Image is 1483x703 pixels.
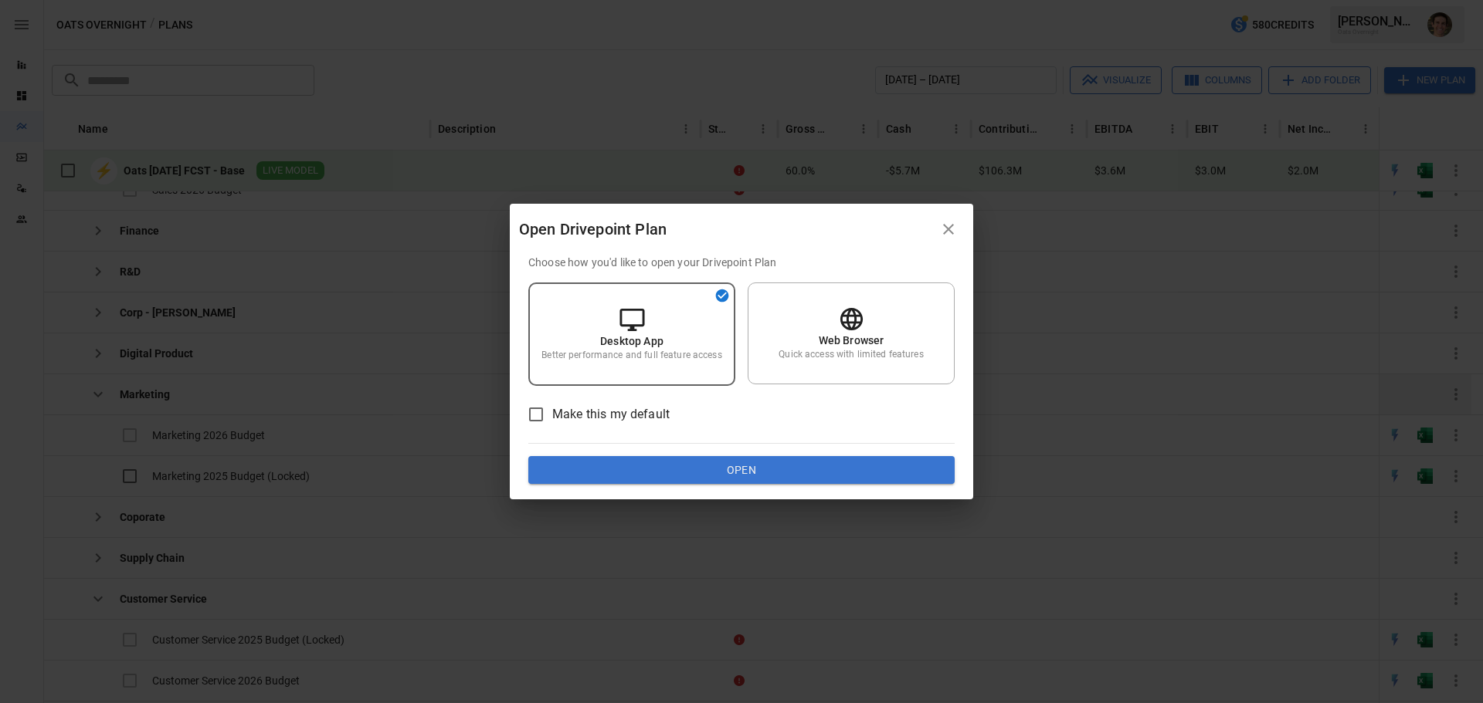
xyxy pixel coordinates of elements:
[528,456,955,484] button: Open
[528,255,955,270] p: Choose how you'd like to open your Drivepoint Plan
[819,333,884,348] p: Web Browser
[541,349,721,362] p: Better performance and full feature access
[552,405,670,424] span: Make this my default
[779,348,923,361] p: Quick access with limited features
[519,217,933,242] div: Open Drivepoint Plan
[600,333,663,349] p: Desktop App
